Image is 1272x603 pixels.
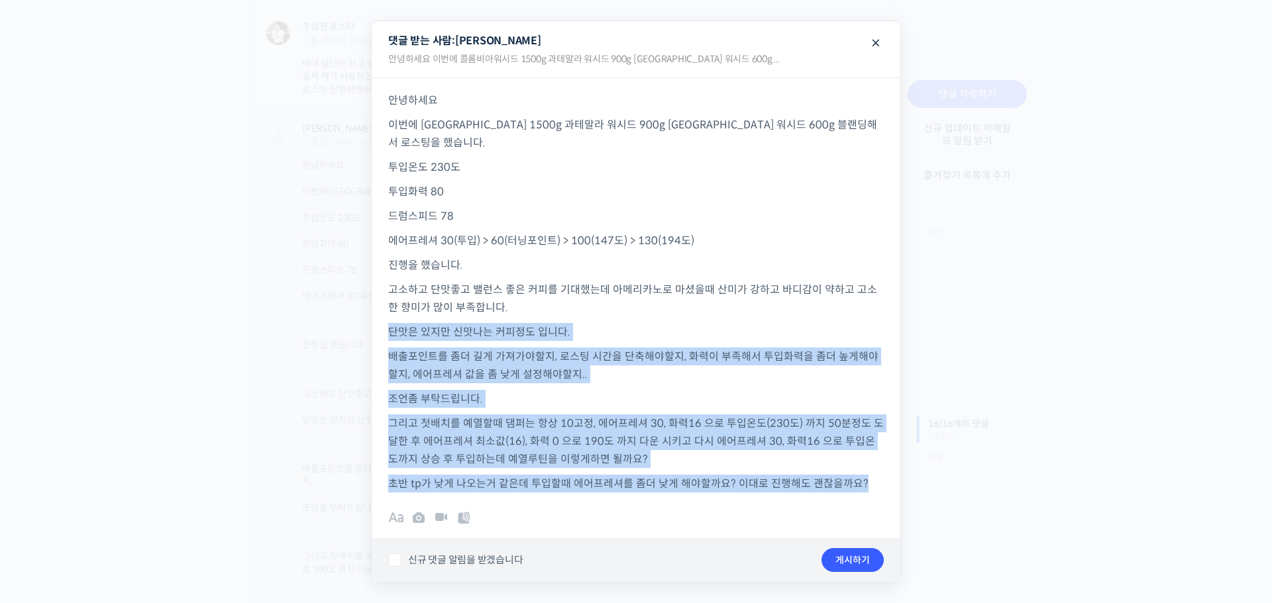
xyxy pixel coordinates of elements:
p: 에어프레셔 30(투입) > 60(터닝포인트) > 100(147도) > 130(194도) [388,232,884,250]
p: 초반 tp가 낮게 나오는거 같은데 투입할때 에어프레셔를 좀더 낮게 해야할까요? 이대로 진행해도 괜찮을까요? [388,475,884,492]
span: [PERSON_NAME] [455,34,541,48]
div: 안녕하세요 이번에 콜롬비아워시드 1500g 과테말라 워시드 900g [GEOGRAPHIC_DATA] 워시드 600g ... [378,47,894,78]
button: 게시하기 [821,548,884,572]
a: 설정 [171,420,254,453]
p: 단맛은 있지만 신맛나는 커피정도 입니다. [388,323,884,341]
p: 드럼스피드 78 [388,207,884,225]
span: 홈 [42,440,50,450]
p: 진행을 했습니다. [388,256,884,274]
p: 이번에 [GEOGRAPHIC_DATA] 1500g 과테말라 워시드 900g [GEOGRAPHIC_DATA] 워시드 600g 블랜딩해서 로스팅을 했습니다. [388,116,884,152]
p: 조언좀 부탁드립니다. [388,390,884,408]
span: 설정 [205,440,221,450]
p: 투입화력 80 [388,183,884,201]
legend: 댓글 받는 사람: [372,21,900,78]
a: 홈 [4,420,87,453]
a: 대화 [87,420,171,453]
p: 안녕하세요 [388,91,884,109]
p: 투입온도 230도 [388,158,884,176]
label: 신규 댓글 알림을 받겠습니다 [388,553,523,567]
p: 배출포인트를 좀더 길게 가져가야할지, 로스팅 시간을 단축해야할지, 화력이 부족해서 투입화력을 좀더 높게해야할지, 에어프레셔 값을 좀 낮게 설정해야할지.. [388,348,884,383]
p: 그리고 첫배치를 예열할때 댐퍼는 항상 10고정, 에어프레셔 30, 화력16 으로 투입온도(230도) 까지 50분정도 도달한 후 에어프레셔 최소값(16), 화력 0 으로 190... [388,414,884,468]
p: 고소하고 단맛좋고 밸런스 좋은 커피를 기대했는데 아메리카노로 마셨을때 산미가 강하고 바디감이 약하고 고소한 향미가 많이 부족합니다. [388,281,884,316]
span: 대화 [121,440,137,451]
